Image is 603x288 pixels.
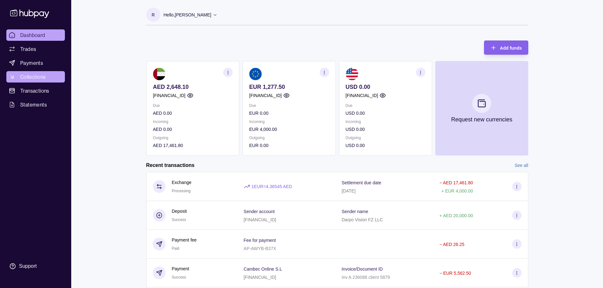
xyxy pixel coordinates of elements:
[345,83,425,90] p: USD 0.00
[153,118,233,125] p: Incoming
[252,183,292,190] p: 1 EUR = 4.36545 AED
[345,126,425,133] p: USD 0.00
[6,99,65,110] a: Statements
[153,110,233,117] p: AED 0.00
[153,134,233,141] p: Outgoing
[6,43,65,55] a: Trades
[172,265,189,272] p: Payment
[6,29,65,41] a: Dashboard
[172,246,179,251] span: Paid
[342,267,383,272] p: Invoice/Document ID
[342,209,368,214] p: Sender name
[153,126,233,133] p: AED 0.00
[172,275,186,279] span: Success
[153,92,185,99] p: [FINANCIAL_ID]
[153,83,233,90] p: AED 2,648.10
[342,217,383,222] p: Darpo Vision FZ LLC
[20,31,45,39] span: Dashboard
[345,102,425,109] p: Due
[164,11,211,18] p: Hello, [PERSON_NAME]
[244,267,282,272] p: Cambec Online S.L
[244,209,275,214] p: Sender account
[249,102,329,109] p: Due
[172,236,197,243] p: Payment fee
[244,238,276,243] p: Fee for payment
[19,263,37,270] div: Support
[345,142,425,149] p: USD 0.00
[249,83,329,90] p: EUR 1,277.50
[152,11,155,18] p: R
[153,102,233,109] p: Due
[6,260,65,273] a: Support
[249,68,262,80] img: eu
[439,271,471,276] p: − EUR 5,562.50
[172,208,187,215] p: Deposit
[20,73,46,81] span: Collections
[249,92,282,99] p: [FINANCIAL_ID]
[249,110,329,117] p: EUR 0.00
[345,92,378,99] p: [FINANCIAL_ID]
[435,61,528,156] button: Request new currencies
[342,275,390,280] p: Inv A 236086 client 5879
[244,275,276,280] p: [FINANCIAL_ID]
[20,87,49,95] span: Transactions
[249,142,329,149] p: EUR 0.00
[451,116,512,123] p: Request new currencies
[345,118,425,125] p: Incoming
[342,188,355,193] p: [DATE]
[441,188,473,193] p: + EUR 4,000.00
[6,85,65,96] a: Transactions
[439,242,464,247] p: − AED 26.25
[20,101,47,108] span: Statements
[345,68,358,80] img: us
[146,162,195,169] h2: Recent transactions
[172,218,186,222] span: Success
[500,46,522,51] span: Add funds
[244,246,276,251] p: AP-AWYB-B37X
[6,57,65,69] a: Payments
[153,68,166,80] img: ae
[345,110,425,117] p: USD 0.00
[342,180,381,185] p: Settlement due date
[249,134,329,141] p: Outgoing
[20,59,43,67] span: Payments
[439,213,473,218] p: + AED 20,000.00
[484,40,528,55] button: Add funds
[172,189,191,193] span: Processing
[172,179,192,186] p: Exchange
[249,118,329,125] p: Incoming
[244,217,276,222] p: [FINANCIAL_ID]
[345,134,425,141] p: Outgoing
[249,126,329,133] p: EUR 4,000.00
[439,180,473,185] p: − AED 17,461.80
[20,45,36,53] span: Trades
[153,142,233,149] p: AED 17,461.80
[6,71,65,83] a: Collections
[515,162,528,169] a: See all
